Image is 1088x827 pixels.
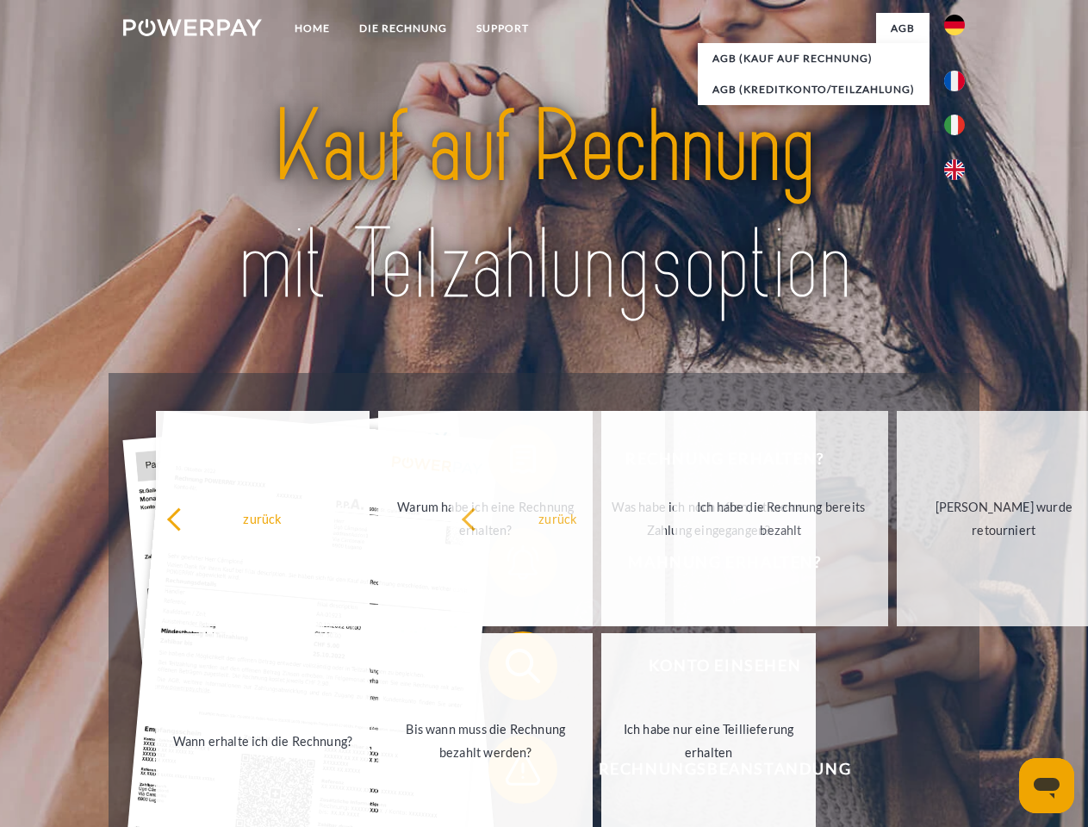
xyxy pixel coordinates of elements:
[612,718,805,764] div: Ich habe nur eine Teillieferung erhalten
[698,43,929,74] a: AGB (Kauf auf Rechnung)
[461,507,655,530] div: zurück
[944,115,965,135] img: it
[876,13,929,44] a: agb
[698,74,929,105] a: AGB (Kreditkonto/Teilzahlung)
[123,19,262,36] img: logo-powerpay-white.svg
[1019,758,1074,813] iframe: Schaltfläche zum Öffnen des Messaging-Fensters
[389,718,582,764] div: Bis wann muss die Rechnung bezahlt werden?
[944,71,965,91] img: fr
[462,13,544,44] a: SUPPORT
[944,15,965,35] img: de
[944,159,965,180] img: en
[389,495,582,542] div: Warum habe ich eine Rechnung erhalten?
[280,13,345,44] a: Home
[165,83,923,330] img: title-powerpay_de.svg
[345,13,462,44] a: DIE RECHNUNG
[166,729,360,752] div: Wann erhalte ich die Rechnung?
[166,507,360,530] div: zurück
[684,495,878,542] div: Ich habe die Rechnung bereits bezahlt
